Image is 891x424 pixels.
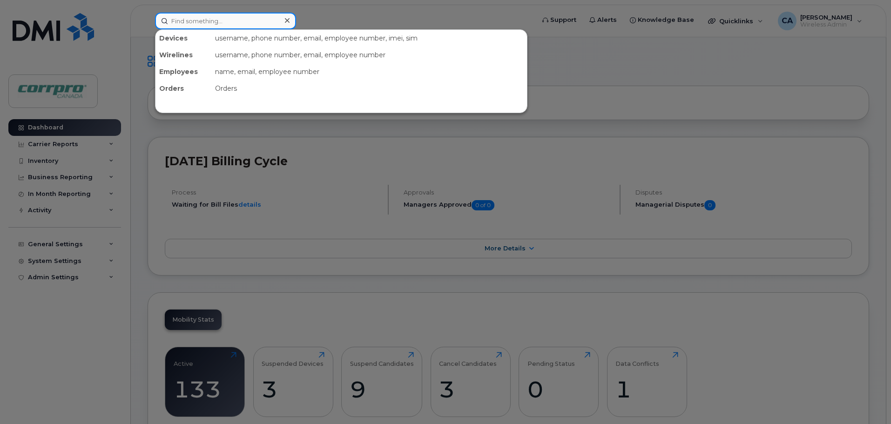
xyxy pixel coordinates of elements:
[211,80,527,97] div: Orders
[211,63,527,80] div: name, email, employee number
[155,80,211,97] div: Orders
[211,47,527,63] div: username, phone number, email, employee number
[155,47,211,63] div: Wirelines
[155,30,211,47] div: Devices
[211,30,527,47] div: username, phone number, email, employee number, imei, sim
[155,63,211,80] div: Employees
